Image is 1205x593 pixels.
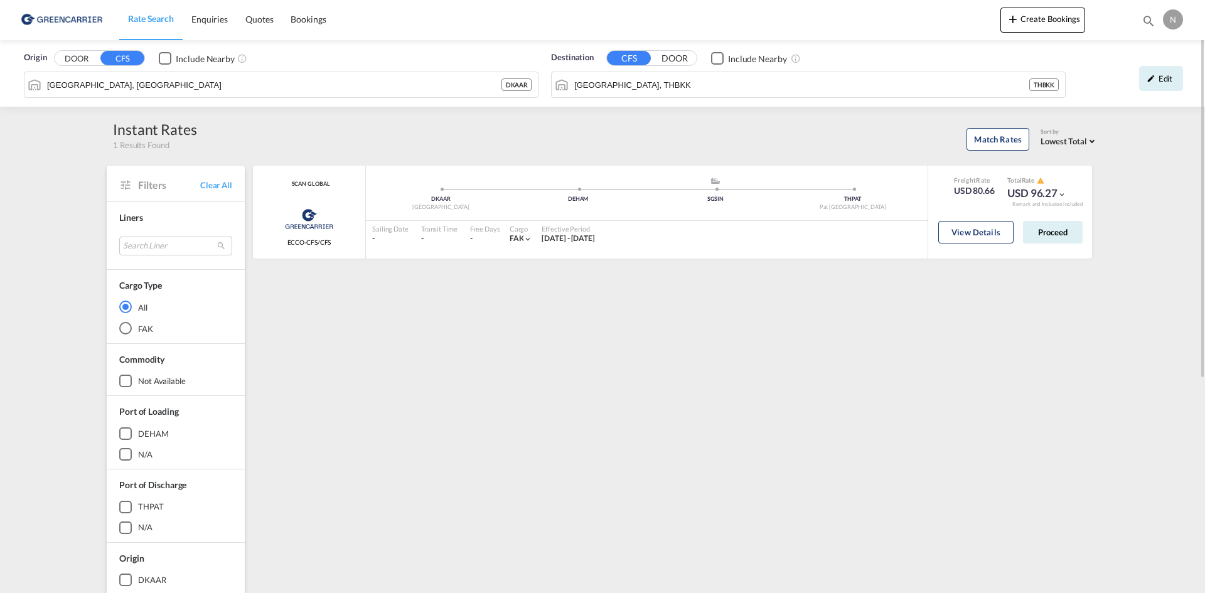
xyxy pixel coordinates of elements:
span: Commodity [119,354,164,365]
md-icon: icon-magnify [1142,14,1155,28]
button: CFS [100,51,144,65]
md-icon: icon-chevron-down [523,235,532,243]
span: Lowest Total [1041,136,1087,146]
div: DKAAR [501,78,532,91]
button: icon-alert [1036,176,1044,186]
div: Total Rate [1007,176,1066,186]
md-checkbox: DKAAR [119,574,232,586]
div: icon-pencilEdit [1139,66,1183,91]
div: DKAAR [372,195,510,203]
div: Include Nearby [728,53,787,65]
button: View Details [938,221,1014,243]
div: N/A [138,521,153,533]
div: 01 Jul 2025 - 30 Sep 2025 [542,233,595,244]
span: Rate Search [128,13,174,24]
md-checkbox: Checkbox No Ink [711,51,787,65]
span: Filters [138,178,200,192]
div: - [372,233,409,244]
span: Port of Loading [119,406,179,417]
div: not available [138,375,186,387]
md-icon: icon-chevron-down [1058,190,1066,199]
md-icon: assets/icons/custom/ship-fill.svg [708,178,723,184]
div: Pat [GEOGRAPHIC_DATA] [784,203,921,211]
img: b0b18ec08afe11efb1d4932555f5f09d.png [19,6,104,34]
span: FAK [510,233,524,243]
md-icon: icon-plus 400-fg [1005,11,1020,26]
span: ECCO-CFS/CFS [287,238,331,247]
md-checkbox: THPAT [119,501,232,513]
div: Sailing Date [372,224,409,233]
span: Liners [119,212,142,223]
md-checkbox: N/A [119,448,232,461]
md-input-container: Bangkok, THBKK [552,72,1065,97]
button: Match Rates [967,128,1029,151]
md-icon: Unchecked: Ignores neighbouring ports when fetching rates.Checked : Includes neighbouring ports w... [237,53,247,63]
div: USD 96.27 [1007,186,1066,201]
md-icon: icon-alert [1037,177,1044,184]
span: Bookings [291,14,326,24]
div: USD 80.66 [954,184,995,197]
button: DOOR [55,51,99,66]
div: DEHAM [138,428,169,439]
div: icon-magnify [1142,14,1155,33]
button: Proceed [1023,221,1083,243]
div: N [1163,9,1183,29]
div: Remark and Inclusion included [1003,201,1092,208]
div: THPAT [784,195,921,203]
md-checkbox: Checkbox No Ink [159,51,235,65]
md-radio-button: All [119,301,232,313]
div: Transit Time [421,224,458,233]
md-checkbox: DEHAM [119,427,232,440]
span: [DATE] - [DATE] [542,233,595,243]
span: Destination [551,51,594,64]
div: Include Nearby [176,53,235,65]
span: Clear All [200,179,232,191]
div: SGSIN [647,195,785,203]
span: Enquiries [191,14,228,24]
div: Sort by [1041,128,1098,136]
span: Port of Discharge [119,479,186,490]
div: Cargo [510,224,533,233]
div: THBKK [1029,78,1059,91]
md-input-container: Aarhus, DKAAR [24,72,538,97]
div: N/A [138,449,153,460]
div: DKAAR [138,574,166,585]
button: CFS [607,51,651,65]
md-icon: Unchecked: Ignores neighbouring ports when fetching rates.Checked : Includes neighbouring ports w... [791,53,801,63]
div: - [421,233,458,244]
div: Freight Rate [954,176,995,184]
div: [GEOGRAPHIC_DATA] [372,203,510,211]
div: Free Days [470,224,500,233]
img: Greencarrier Consolidators [281,203,337,235]
div: - [470,233,473,244]
input: Search by Port [47,75,501,94]
button: DOOR [653,51,697,66]
div: THPAT [138,501,164,512]
button: icon-plus 400-fgCreate Bookings [1000,8,1085,33]
div: DEHAM [510,195,647,203]
div: Contract / Rate Agreement / Tariff / Spot Pricing Reference Number: SCAN GLOBAL [289,180,330,188]
span: Origin [24,51,46,64]
md-checkbox: N/A [119,521,232,534]
md-radio-button: FAK [119,322,232,334]
span: 1 Results Found [113,139,169,151]
input: Search by Port [574,75,1029,94]
span: Quotes [245,14,273,24]
span: Origin [119,553,144,564]
span: SCAN GLOBAL [289,180,330,188]
md-select: Select: Lowest Total [1041,133,1098,147]
div: Effective Period [542,224,595,233]
md-icon: icon-pencil [1147,74,1155,83]
div: Cargo Type [119,279,162,292]
div: Instant Rates [113,119,197,139]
